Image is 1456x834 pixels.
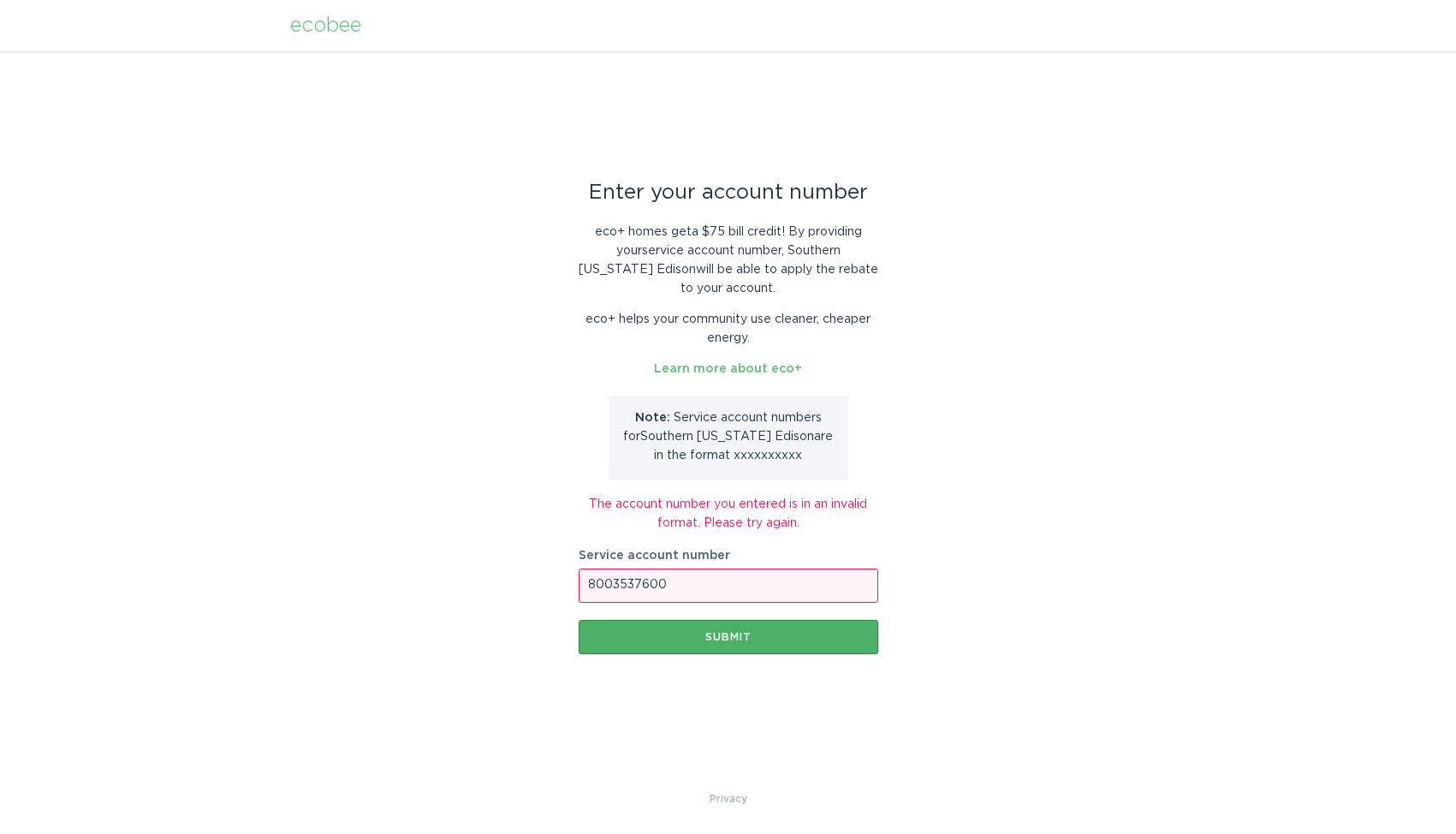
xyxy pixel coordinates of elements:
[579,310,878,348] p: eco+ helps your community use cleaner, cheaper energy.
[579,620,878,654] button: Submit
[654,363,802,375] a: Learn more about eco+
[579,550,878,562] label: Service account number
[579,495,878,533] div: The account number you entered is in an invalid format. Please try again.
[587,632,870,642] div: Submit
[635,412,670,424] strong: Note:
[579,223,878,298] p: eco+ homes get a $75 bill credit ! By providing your service account number , Southern [US_STATE]...
[710,789,747,808] a: Privacy Policy & Terms of Use
[621,408,835,465] p: Service account number s for Southern [US_STATE] Edison are in the format xxxxxxxxxx
[579,183,878,202] div: Enter your account number
[290,16,361,35] div: ecobee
